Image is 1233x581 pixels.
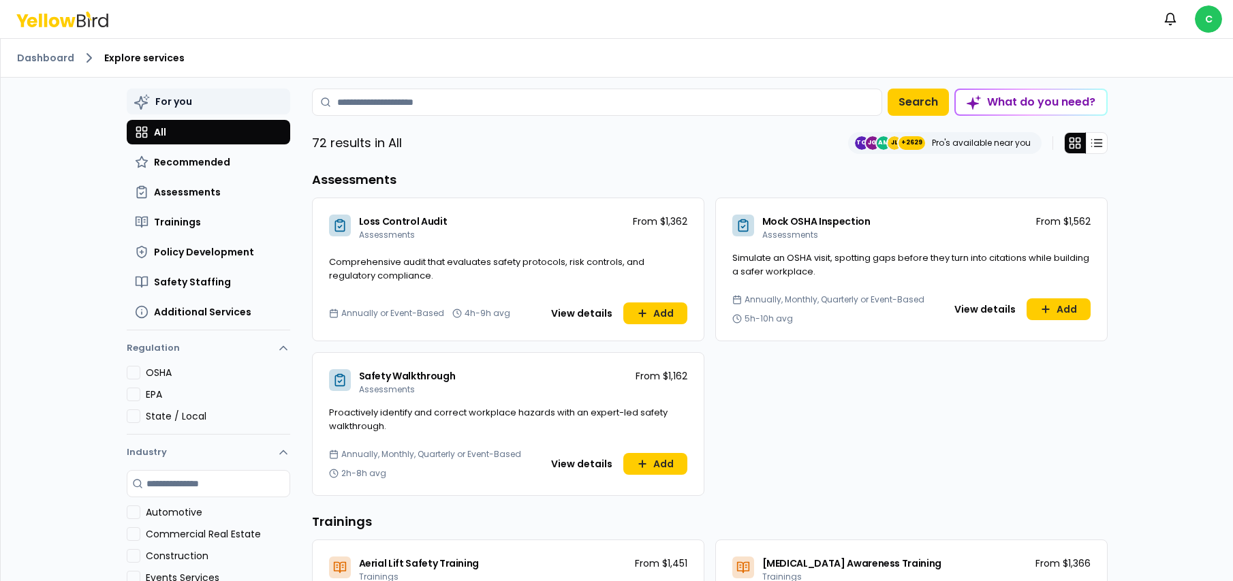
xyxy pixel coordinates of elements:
a: Dashboard [17,51,74,65]
span: Assessments [762,229,818,240]
button: Add [1027,298,1091,320]
p: From $1,162 [636,369,687,383]
span: Additional Services [154,305,251,319]
span: Trainings [154,215,201,229]
button: Safety Staffing [127,270,290,294]
button: View details [543,302,621,324]
p: From $1,366 [1035,556,1091,570]
button: Regulation [127,336,290,366]
p: From $1,451 [635,556,687,570]
span: [MEDICAL_DATA] Awareness Training [762,556,941,570]
p: 72 results in All [312,134,402,153]
span: 4h-9h avg [465,308,510,319]
span: For you [155,95,192,108]
span: Safety Walkthrough [359,369,456,383]
p: Pro's available near you [932,138,1031,148]
button: Recommended [127,150,290,174]
span: Annually, Monthly, Quarterly or Event-Based [745,294,924,305]
h3: Assessments [312,170,1108,189]
span: Assessments [359,229,415,240]
span: Aerial Lift Safety Training [359,556,480,570]
span: Simulate an OSHA visit, spotting gaps before they turn into citations while building a safer work... [732,251,1089,278]
button: Search [888,89,949,116]
button: View details [946,298,1024,320]
button: Assessments [127,180,290,204]
span: All [154,125,166,139]
label: Construction [146,549,290,563]
button: View details [543,453,621,475]
nav: breadcrumb [17,50,1217,66]
button: What do you need? [954,89,1108,116]
span: Assessments [359,383,415,395]
button: Add [623,302,687,324]
div: What do you need? [956,90,1106,114]
label: OSHA [146,366,290,379]
span: Policy Development [154,245,254,259]
span: +2629 [901,136,922,150]
button: All [127,120,290,144]
button: Industry [127,435,290,470]
span: Safety Staffing [154,275,231,289]
button: Additional Services [127,300,290,324]
span: JG [866,136,879,150]
label: Commercial Real Estate [146,527,290,541]
button: Policy Development [127,240,290,264]
span: 5h-10h avg [745,313,793,324]
span: Recommended [154,155,230,169]
span: Proactively identify and correct workplace hazards with an expert-led safety walkthrough. [329,406,668,433]
span: AM [877,136,890,150]
label: State / Local [146,409,290,423]
label: EPA [146,388,290,401]
span: C [1195,5,1222,33]
p: From $1,362 [633,215,687,228]
h3: Trainings [312,512,1108,531]
button: For you [127,89,290,114]
span: JL [888,136,901,150]
label: Automotive [146,505,290,519]
span: Mock OSHA Inspection [762,215,871,228]
span: Annually or Event-Based [341,308,444,319]
span: Explore services [104,51,185,65]
p: From $1,562 [1036,215,1091,228]
span: Loss Control Audit [359,215,448,228]
span: Assessments [154,185,221,199]
button: Add [623,453,687,475]
div: Regulation [127,366,290,434]
span: TC [855,136,869,150]
span: Annually, Monthly, Quarterly or Event-Based [341,449,521,460]
button: Trainings [127,210,290,234]
span: 2h-8h avg [341,468,386,479]
span: Comprehensive audit that evaluates safety protocols, risk controls, and regulatory compliance. [329,255,644,282]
